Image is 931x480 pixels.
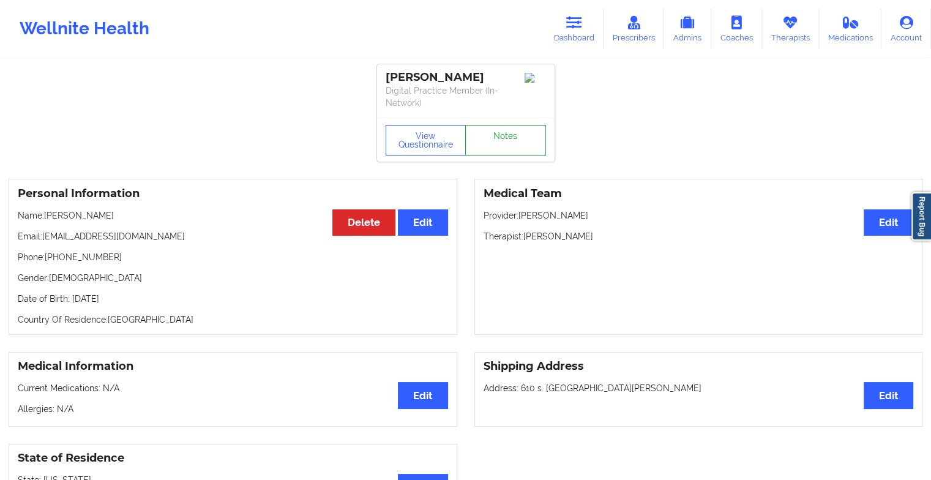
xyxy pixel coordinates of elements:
button: View Questionnaire [386,125,466,156]
a: Coaches [711,9,762,49]
p: Name: [PERSON_NAME] [18,209,448,222]
p: Address: 610 s. [GEOGRAPHIC_DATA][PERSON_NAME] [484,382,914,394]
button: Edit [864,382,913,408]
a: Admins [664,9,711,49]
a: Dashboard [545,9,604,49]
p: Therapist: [PERSON_NAME] [484,230,914,242]
h3: Medical Team [484,187,914,201]
h3: Shipping Address [484,359,914,373]
a: Account [881,9,931,49]
h3: Personal Information [18,187,448,201]
a: Report Bug [911,192,931,241]
p: Current Medications: N/A [18,382,448,394]
a: Notes [465,125,546,156]
p: Digital Practice Member (In-Network) [386,84,546,109]
p: Provider: [PERSON_NAME] [484,209,914,222]
p: Allergies: N/A [18,403,448,415]
p: Email: [EMAIL_ADDRESS][DOMAIN_NAME] [18,230,448,242]
button: Edit [864,209,913,236]
h3: State of Residence [18,451,448,465]
button: Edit [398,209,447,236]
button: Edit [398,382,447,408]
a: Medications [819,9,882,49]
a: Therapists [762,9,819,49]
img: Image%2Fplaceholer-image.png [525,73,546,83]
p: Country Of Residence: [GEOGRAPHIC_DATA] [18,313,448,326]
p: Gender: [DEMOGRAPHIC_DATA] [18,272,448,284]
div: [PERSON_NAME] [386,70,546,84]
button: Delete [332,209,395,236]
a: Prescribers [604,9,664,49]
h3: Medical Information [18,359,448,373]
p: Date of Birth: [DATE] [18,293,448,305]
p: Phone: [PHONE_NUMBER] [18,251,448,263]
